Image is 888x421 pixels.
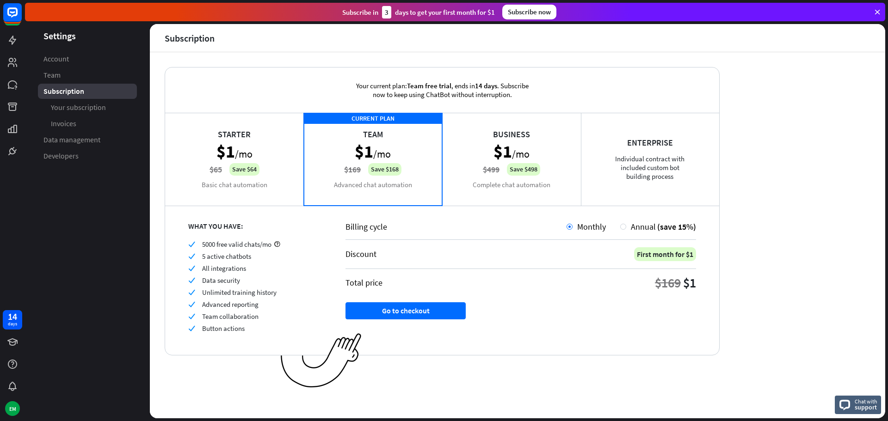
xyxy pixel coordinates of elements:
a: Team [38,67,137,83]
a: Invoices [38,116,137,131]
a: 14 days [3,310,22,329]
span: Chat with [855,397,877,406]
div: First month for $1 [634,247,696,261]
span: (save 15%) [657,221,696,232]
span: Subscription [43,86,84,96]
div: Total price [345,277,382,288]
a: Developers [38,148,137,164]
i: check [188,325,195,332]
a: Your subscription [38,100,137,115]
span: Developers [43,151,79,161]
div: EM [5,401,20,416]
div: $1 [683,275,696,291]
span: Monthly [577,221,606,232]
span: 5000 free valid chats/mo [202,240,271,249]
span: support [855,403,877,411]
button: Open LiveChat chat widget [7,4,35,31]
span: 5 active chatbots [202,252,251,261]
span: All integrations [202,264,246,273]
span: Invoices [51,119,76,128]
i: check [188,301,195,308]
span: Team collaboration [202,312,259,321]
div: Discount [345,249,376,259]
div: days [8,321,17,327]
i: check [188,289,195,296]
span: Annual [631,221,656,232]
span: Account [43,54,69,64]
div: WHAT YOU HAVE: [188,221,322,231]
span: 14 days [475,81,497,90]
span: Team free trial [407,81,451,90]
span: Advanced reporting [202,300,259,309]
i: check [188,313,195,320]
div: 3 [382,6,391,18]
span: Your subscription [51,103,106,112]
span: Data management [43,135,100,145]
div: Billing cycle [345,221,567,232]
div: Subscription [165,33,215,43]
div: Subscribe in days to get your first month for $1 [342,6,495,18]
i: check [188,277,195,284]
button: Go to checkout [345,302,466,319]
a: Account [38,51,137,67]
i: check [188,253,195,260]
div: $169 [655,275,681,291]
span: Unlimited training history [202,288,277,297]
header: Settings [25,30,150,42]
div: Your current plan: , ends in . Subscribe now to keep using ChatBot without interruption. [343,67,542,113]
div: 14 [8,312,17,321]
div: Subscribe now [502,5,556,19]
span: Data security [202,276,240,285]
img: ec979a0a656117aaf919.png [281,333,362,388]
i: check [188,241,195,248]
span: Team [43,70,61,80]
span: Button actions [202,324,245,333]
a: Data management [38,132,137,147]
i: check [188,265,195,272]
